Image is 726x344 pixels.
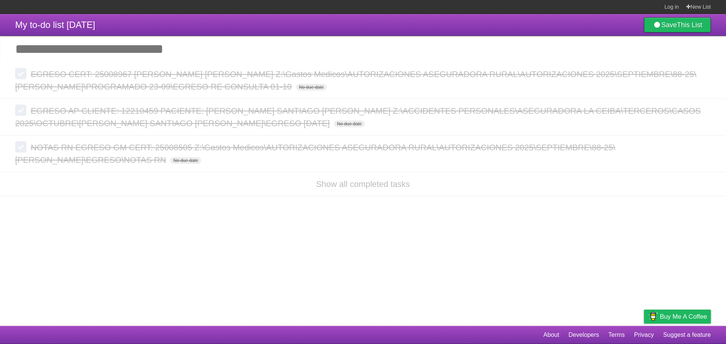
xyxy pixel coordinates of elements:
label: Done [15,68,26,79]
label: Done [15,105,26,116]
a: About [543,328,559,342]
a: Privacy [634,328,654,342]
span: My to-do list [DATE] [15,20,95,30]
a: Suggest a feature [663,328,711,342]
span: NOTAS RN EGRESO GM CERT: 25008505 Z:\Gastos Medicos\AUTORIZACIONES ASEGURADORA RURAL\AUTORIZACION... [15,143,615,165]
span: Buy me a coffee [660,310,707,323]
span: EGRESO AP CLIENTE: 12210459 PACIENTE: [PERSON_NAME] SANTIAGO [PERSON_NAME] Z:\ACCIDENTES PERSONAL... [15,106,701,128]
span: No due date [170,157,201,164]
b: This List [677,21,702,29]
img: Buy me a coffee [648,310,658,323]
label: Done [15,141,26,153]
a: Terms [608,328,625,342]
span: No due date [296,84,327,91]
a: Buy me a coffee [644,310,711,324]
span: No due date [334,120,365,127]
a: SaveThis List [644,17,711,32]
a: Show all completed tasks [316,179,410,189]
a: Developers [568,328,599,342]
span: EGRESO CERT: 25008967 [PERSON_NAME] [PERSON_NAME] Z:\Gastos Medicos\AUTORIZACIONES ASEGURADORA RU... [15,69,697,91]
